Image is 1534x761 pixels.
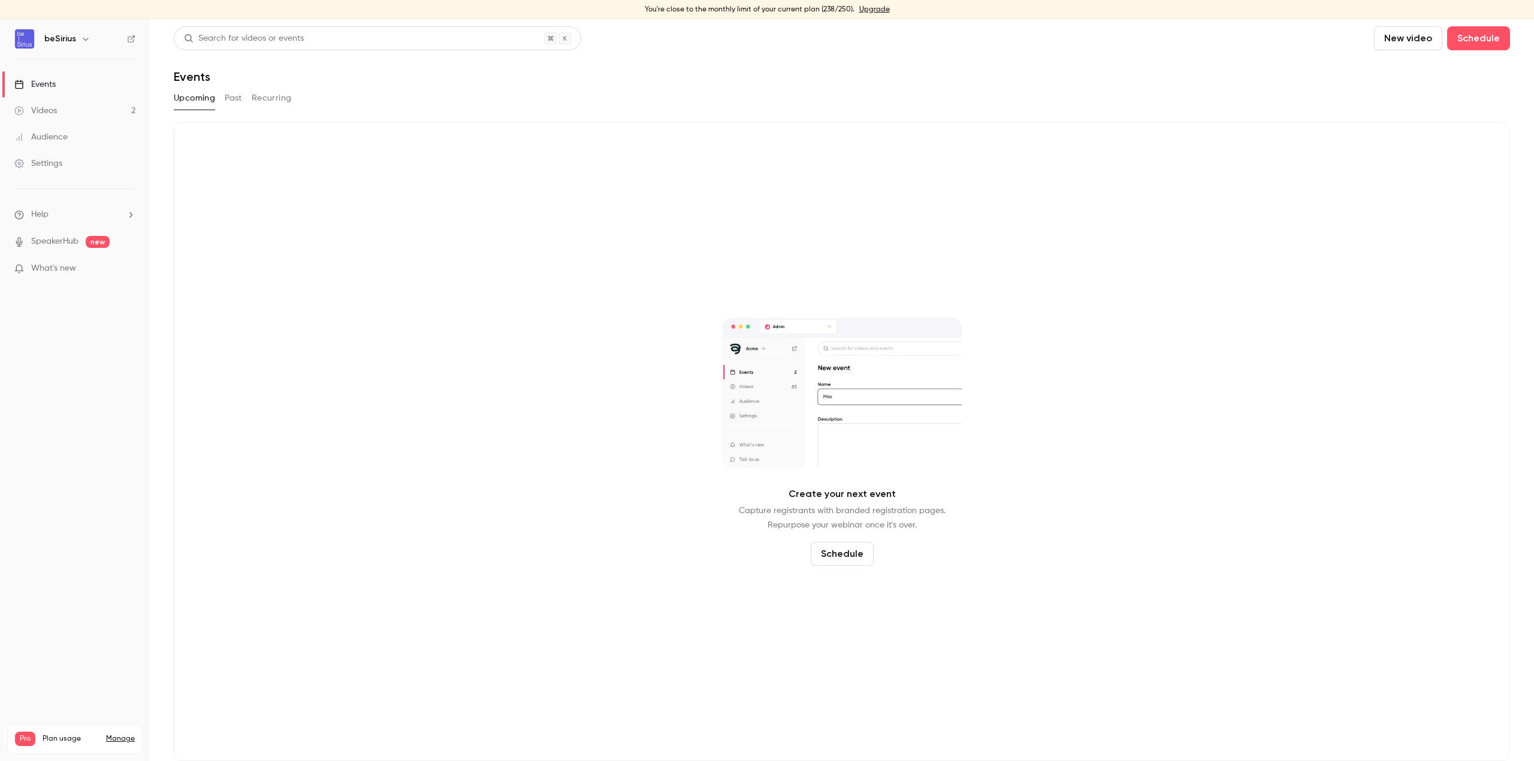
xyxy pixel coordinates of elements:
[14,78,56,90] div: Events
[14,208,135,221] li: help-dropdown-opener
[174,89,215,108] button: Upcoming
[86,236,110,248] span: new
[789,487,896,501] p: Create your next event
[225,89,242,108] button: Past
[31,208,49,221] span: Help
[106,734,135,744] a: Manage
[14,157,62,169] div: Settings
[859,5,890,14] a: Upgrade
[15,732,35,746] span: Pro
[1374,26,1442,50] button: New video
[1447,26,1510,50] button: Schedule
[43,734,99,744] span: Plan usage
[14,105,57,117] div: Videos
[15,29,34,48] img: beSirius
[739,504,946,532] p: Capture registrants with branded registration pages. Repurpose your webinar once it's over.
[184,32,304,45] div: Search for videos or events
[31,262,76,275] span: What's new
[44,33,76,45] h6: beSirius
[31,235,78,248] a: SpeakerHub
[174,69,210,84] h1: Events
[252,89,292,108] button: Recurring
[811,542,874,566] button: Schedule
[14,131,68,143] div: Audience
